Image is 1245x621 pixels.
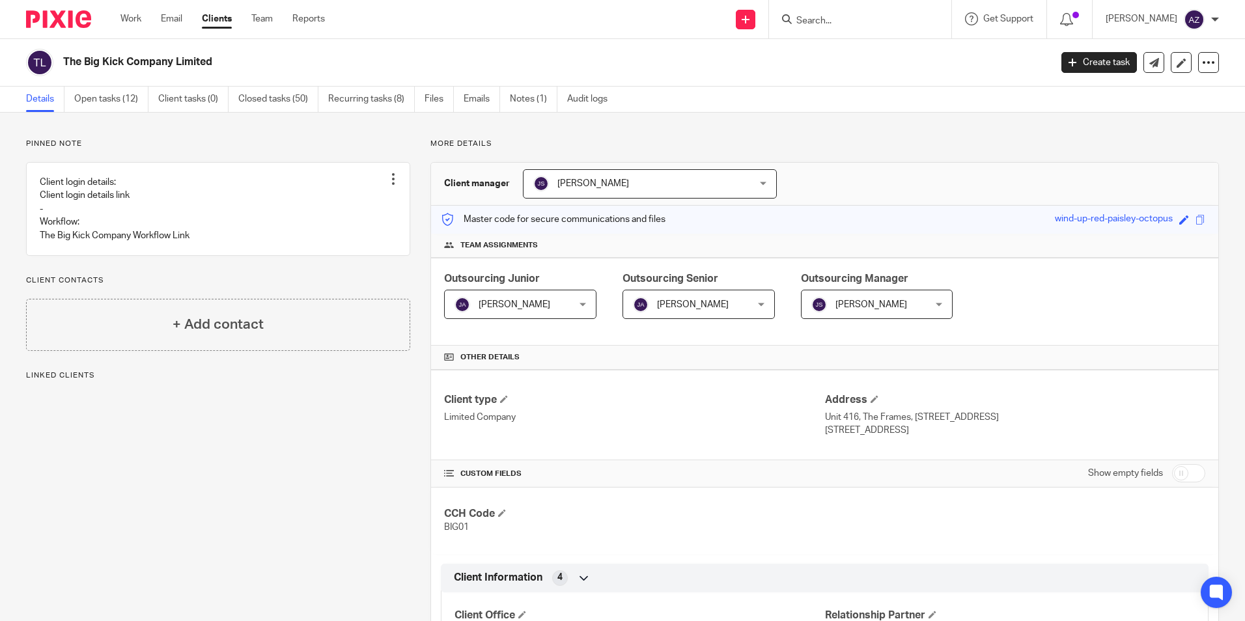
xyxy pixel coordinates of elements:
p: Unit 416, The Frames, [STREET_ADDRESS] [825,411,1205,424]
p: [PERSON_NAME] [1106,12,1177,25]
p: More details [430,139,1219,149]
span: Client Information [454,571,542,585]
span: Outsourcing Senior [622,273,718,284]
a: Create task [1061,52,1137,73]
a: Emails [464,87,500,112]
img: svg%3E [633,297,649,312]
span: Outsourcing Manager [801,273,908,284]
span: Other details [460,352,520,363]
h4: + Add contact [173,314,264,335]
span: [PERSON_NAME] [557,179,629,188]
span: [PERSON_NAME] [835,300,907,309]
div: wind-up-red-paisley-octopus [1055,212,1173,227]
a: Closed tasks (50) [238,87,318,112]
a: Clients [202,12,232,25]
p: Limited Company [444,411,824,424]
p: [STREET_ADDRESS] [825,424,1205,437]
span: Outsourcing Junior [444,273,540,284]
span: BIG01 [444,523,469,532]
span: [PERSON_NAME] [657,300,729,309]
a: Files [425,87,454,112]
a: Email [161,12,182,25]
input: Search [795,16,912,27]
h3: Client manager [444,177,510,190]
img: svg%3E [26,49,53,76]
h2: The Big Kick Company Limited [63,55,846,69]
h4: Client type [444,393,824,407]
p: Master code for secure communications and files [441,213,665,226]
a: Client tasks (0) [158,87,229,112]
a: Notes (1) [510,87,557,112]
a: Details [26,87,64,112]
a: Reports [292,12,325,25]
span: Team assignments [460,240,538,251]
h4: Address [825,393,1205,407]
a: Team [251,12,273,25]
span: Get Support [983,14,1033,23]
h4: CCH Code [444,507,824,521]
img: svg%3E [1184,9,1205,30]
img: svg%3E [455,297,470,312]
img: svg%3E [533,176,549,191]
a: Work [120,12,141,25]
p: Pinned note [26,139,410,149]
a: Recurring tasks (8) [328,87,415,112]
span: 4 [557,571,563,584]
img: Pixie [26,10,91,28]
a: Open tasks (12) [74,87,148,112]
span: [PERSON_NAME] [479,300,550,309]
p: Client contacts [26,275,410,286]
img: svg%3E [811,297,827,312]
a: Audit logs [567,87,617,112]
p: Linked clients [26,370,410,381]
h4: CUSTOM FIELDS [444,469,824,479]
label: Show empty fields [1088,467,1163,480]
